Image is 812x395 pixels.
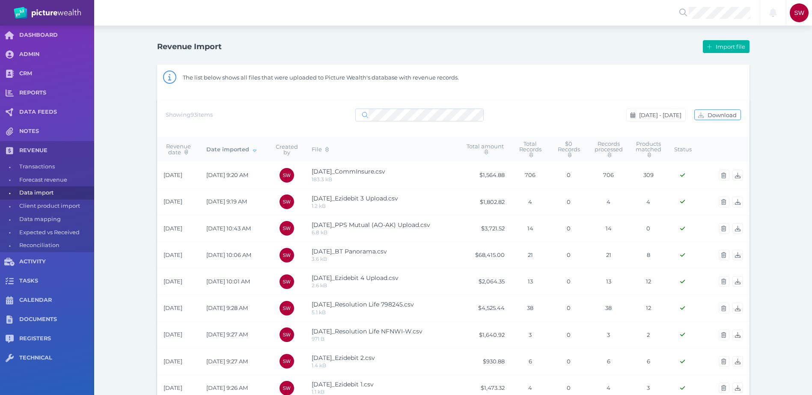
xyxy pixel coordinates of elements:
span: Products matched [636,140,661,158]
th: Status [668,137,698,162]
span: REPORTS [19,89,94,97]
td: 0 [550,189,588,215]
span: 1.1 kB [312,389,324,395]
span: REGISTERS [19,335,94,342]
span: DATA FEEDS [19,109,94,116]
td: 0 [550,268,588,295]
td: 12 [629,268,668,295]
td: 13 [511,268,550,295]
button: [DATE] - [DATE] [626,109,685,121]
button: Download import [732,383,743,393]
span: [DATE] [164,225,182,232]
td: 6 [588,348,629,374]
span: Records processed [595,140,623,158]
td: $1,564.88 [460,162,511,189]
button: Download [694,109,741,120]
td: $1,640.92 [460,321,511,348]
span: [DATE] 9:27 AM [206,358,248,365]
span: DASHBOARD [19,32,94,39]
img: PW [14,7,81,19]
td: 0 [550,348,588,374]
td: $2,064.35 [460,268,511,295]
button: Import file [703,40,749,53]
span: [DATE] [164,304,182,311]
span: [DATE]_Resolution Life NFNWI-W.csv [312,327,422,335]
span: [DATE] 9:20 AM [206,171,248,178]
span: NOTES [19,128,94,135]
span: The list below shows all files that were uploaded to Picture Wealth's database with revenue records. [183,74,459,81]
td: 0 [550,215,588,242]
span: TECHNICAL [19,354,94,362]
span: Revenue date [166,143,191,155]
span: SW [283,226,290,231]
div: Scott Whiting [280,274,294,289]
span: Expected vs Received [19,226,91,239]
button: Download import [732,303,743,313]
button: Delete import [719,170,729,180]
td: 2 [629,321,668,348]
h1: Revenue Import [157,42,222,51]
span: [DATE] [164,384,182,391]
button: Delete import [719,330,729,340]
span: [DATE] - [DATE] [637,112,685,118]
td: 0 [550,162,588,189]
td: 3 [588,321,629,348]
div: Scott Whiting [790,3,809,22]
span: [DATE] [164,171,182,178]
span: [DATE] 10:43 AM [206,225,251,232]
td: 0 [550,321,588,348]
td: 8 [629,242,668,268]
div: Scott Whiting [280,195,294,209]
td: 0 [550,242,588,268]
span: CALENDAR [19,297,94,304]
span: [DATE]_Resolution Life 798245.csv [312,301,414,308]
span: REVENUE [19,147,94,154]
span: 2.6 kB [312,282,327,289]
span: SW [283,332,290,337]
span: SW [794,9,804,16]
span: [DATE] [164,198,182,205]
td: 706 [511,162,550,189]
button: Delete import [719,356,729,367]
span: DOCUMENTS [19,316,94,323]
td: 21 [588,242,629,268]
span: [DATE] [164,251,182,258]
button: Download import [732,170,743,180]
th: Created by [268,137,305,162]
span: ACTIVITY [19,258,94,265]
td: $1,802.82 [460,189,511,215]
td: $68,415.00 [460,242,511,268]
span: [DATE] 10:06 AM [206,251,251,258]
td: $3,721.52 [460,215,511,242]
span: SW [283,199,290,204]
td: 706 [588,162,629,189]
td: 38 [588,295,629,321]
span: SW [283,359,290,364]
span: SW [283,253,290,258]
button: Download import [732,356,743,367]
span: ADMIN [19,51,94,58]
button: Download import [732,250,743,260]
div: Scott Whiting [280,327,294,342]
span: Data import [19,186,91,200]
div: Scott Whiting [280,301,294,315]
span: [DATE] 9:19 AM [206,198,247,205]
span: Date imported [206,146,256,153]
span: SW [283,306,290,311]
td: 0 [550,295,588,321]
span: [DATE] [164,278,182,285]
button: Download import [732,276,743,287]
span: Total Records [519,140,541,158]
span: File [312,146,329,153]
span: $0 Records [558,140,580,158]
div: Scott Whiting [280,248,294,262]
div: Scott Whiting [280,221,294,236]
span: 1.2 kB [312,203,326,209]
span: Transactions [19,160,91,174]
td: 4 [588,189,629,215]
span: [DATE]_Ezidebit 2.csv [312,354,375,362]
button: Download import [732,197,743,207]
span: CRM [19,70,94,77]
div: Scott Whiting [280,354,294,368]
span: [DATE] [164,331,182,338]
